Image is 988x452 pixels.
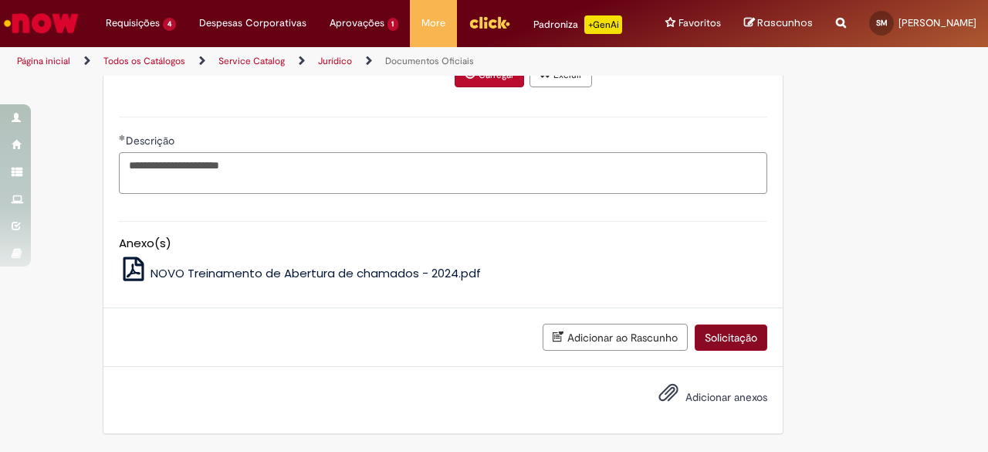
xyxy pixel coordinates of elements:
a: Todos os Catálogos [103,55,185,67]
span: Obrigatório Preenchido [119,134,126,141]
a: Página inicial [17,55,70,67]
a: Jurídico [318,55,352,67]
span: 4 [163,18,176,31]
img: ServiceNow [2,8,81,39]
div: Padroniza [533,15,622,34]
p: +GenAi [584,15,622,34]
span: More [421,15,445,31]
span: Aprovações [330,15,384,31]
h5: Anexo(s) [119,237,767,250]
button: Adicionar anexos [655,379,682,414]
span: NOVO Treinamento de Abertura de chamados - 2024.pdf [151,265,481,281]
span: Favoritos [678,15,721,31]
small: Excluir [553,69,582,81]
span: 1 [387,18,399,31]
span: Despesas Corporativas [199,15,306,31]
small: Carregar [479,69,514,81]
span: Adicionar anexos [685,390,767,404]
span: Rascunhos [757,15,813,30]
a: Rascunhos [744,16,813,31]
textarea: Descrição [119,152,767,193]
span: Descrição [126,134,178,148]
span: SM [876,18,888,28]
a: NOVO Treinamento de Abertura de chamados - 2024.pdf [119,265,482,281]
a: Service Catalog [218,55,285,67]
img: click_logo_yellow_360x200.png [469,11,510,34]
span: [PERSON_NAME] [898,16,976,29]
ul: Trilhas de página [12,47,647,76]
button: Adicionar ao Rascunho [543,324,688,351]
button: Solicitação [695,325,767,351]
span: Requisições [106,15,160,31]
a: Documentos Oficiais [385,55,474,67]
